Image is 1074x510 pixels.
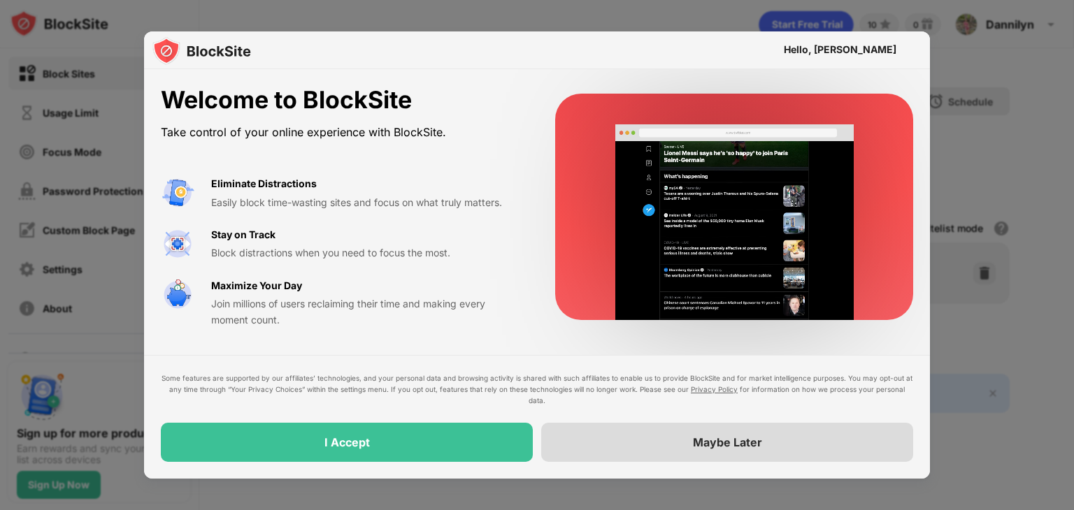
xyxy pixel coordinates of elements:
img: value-safe-time.svg [161,278,194,312]
div: Maybe Later [693,435,762,449]
div: Join millions of users reclaiming their time and making every moment count. [211,296,522,328]
div: Some features are supported by our affiliates’ technologies, and your personal data and browsing ... [161,372,913,406]
div: Eliminate Distractions [211,176,317,191]
a: Privacy Policy [691,385,738,393]
div: Welcome to BlockSite [161,86,522,115]
img: logo-blocksite.svg [152,37,251,65]
div: Stay on Track [211,227,275,242]
div: Maximize Your Day [211,278,302,293]
div: Easily block time-wasting sites and focus on what truly matters. [211,195,522,210]
div: Block distractions when you need to focus the most. [211,245,522,261]
img: value-avoid-distractions.svg [161,176,194,210]
div: Hello, [PERSON_NAME] [784,44,896,55]
div: I Accept [324,435,370,449]
img: value-focus.svg [161,227,194,261]
div: Take control of your online experience with BlockSite. [161,122,522,143]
